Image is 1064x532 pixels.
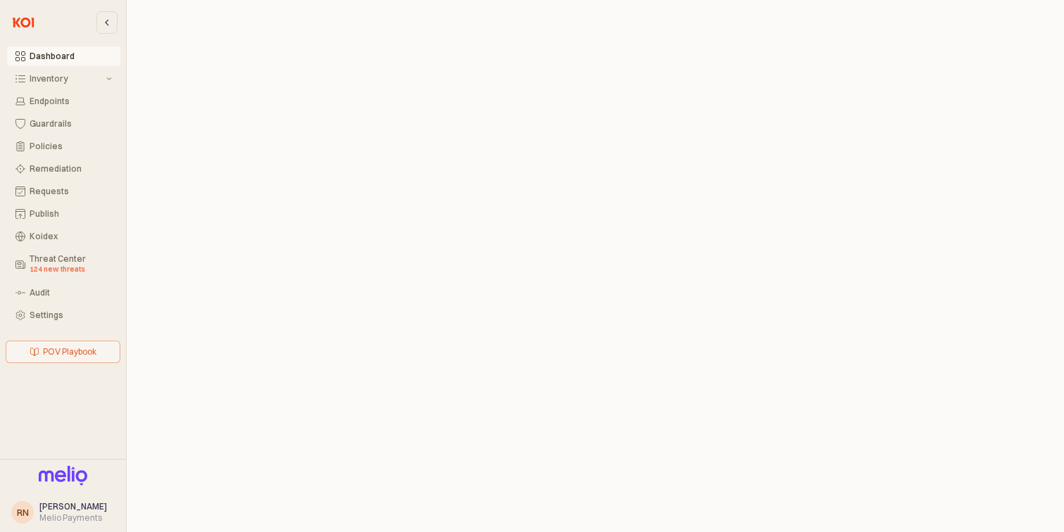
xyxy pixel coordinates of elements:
button: Policies [7,137,120,156]
button: Endpoints [7,91,120,111]
div: Audit [30,288,112,298]
button: Audit [7,283,120,303]
div: Remediation [30,164,112,174]
button: Remediation [7,159,120,179]
p: POV Playbook [43,346,96,357]
div: Requests [30,186,112,196]
div: Guardrails [30,119,112,129]
div: 124 new threats [30,264,112,275]
button: Dashboard [7,46,120,66]
div: Threat Center [30,254,112,275]
button: Inventory [7,69,120,89]
button: Threat Center [7,249,120,280]
span: [PERSON_NAME] [39,501,107,512]
button: RN [11,501,34,524]
button: Publish [7,204,120,224]
div: RN [17,505,29,519]
div: Settings [30,310,112,320]
div: Koidex [30,232,112,241]
div: Melio Payments [39,512,107,524]
button: Requests [7,182,120,201]
div: Policies [30,141,112,151]
div: Endpoints [30,96,112,106]
div: Publish [30,209,112,219]
button: Koidex [7,227,120,246]
button: Settings [7,305,120,325]
button: POV Playbook [6,341,120,363]
div: Dashboard [30,51,112,61]
div: Inventory [30,74,103,84]
button: Guardrails [7,114,120,134]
